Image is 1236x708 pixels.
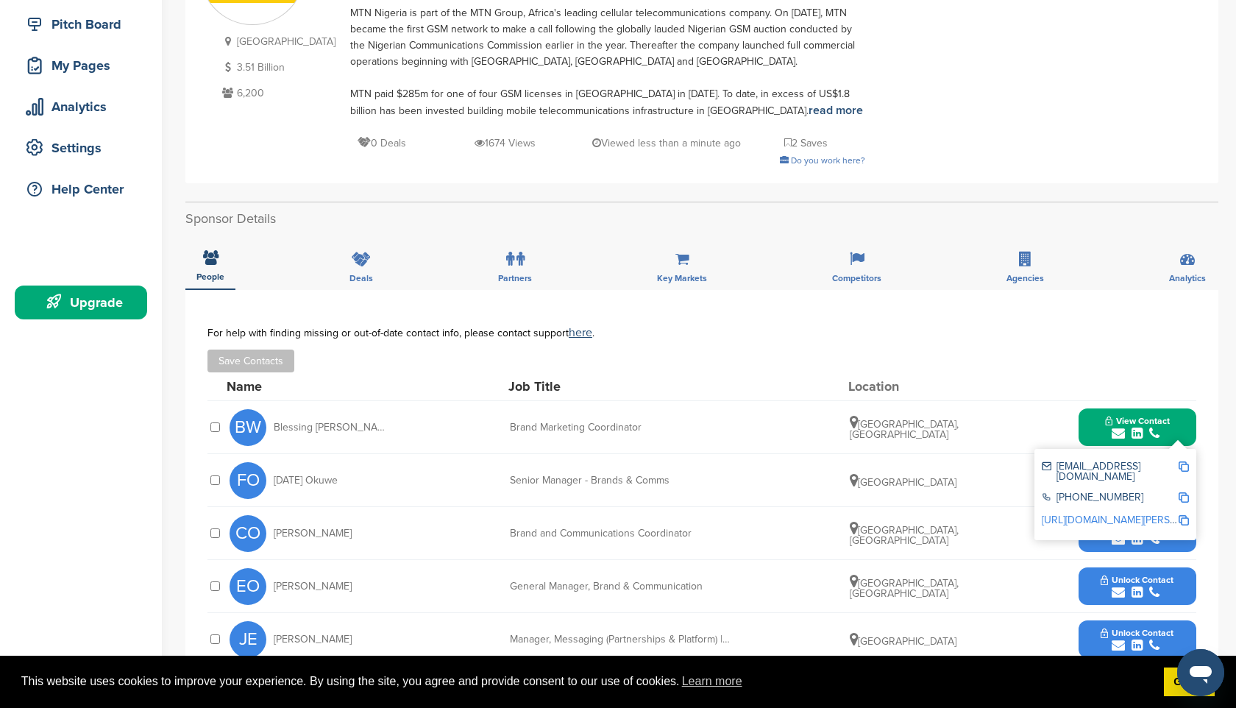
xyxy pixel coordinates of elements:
iframe: Button to launch messaging window [1177,649,1224,696]
div: Pitch Board [22,11,147,38]
div: Job Title [508,380,729,393]
div: General Manager, Brand & Communication [510,581,731,592]
a: [URL][DOMAIN_NAME][PERSON_NAME] [1042,514,1221,526]
span: Do you work here? [791,155,865,166]
span: This website uses cookies to improve your experience. By using the site, you agree and provide co... [21,670,1152,693]
a: Pitch Board [15,7,147,41]
span: [GEOGRAPHIC_DATA], [GEOGRAPHIC_DATA] [850,577,959,600]
div: [EMAIL_ADDRESS][DOMAIN_NAME] [1042,461,1178,482]
button: Save Contacts [207,350,294,372]
p: 2 Saves [784,134,828,152]
p: [GEOGRAPHIC_DATA] [219,32,335,51]
span: [GEOGRAPHIC_DATA] [850,476,956,489]
span: Competitors [832,274,881,283]
span: Blessing [PERSON_NAME] [274,422,391,433]
img: Copy [1179,492,1189,503]
span: [GEOGRAPHIC_DATA] [850,635,956,648]
a: read more [809,103,863,118]
div: Name [227,380,388,393]
span: FO [230,462,266,499]
button: Unlock Contact [1083,564,1191,609]
span: EO [230,568,266,605]
span: BW [230,409,266,446]
div: Upgrade [22,289,147,316]
span: View Contact [1105,416,1170,426]
span: Key Markets [657,274,707,283]
div: [PHONE_NUMBER] [1042,492,1178,505]
div: Brand Marketing Coordinator [510,422,731,433]
a: learn more about cookies [680,670,745,693]
div: MTN Nigeria is part of the MTN Group, Africa's leading cellular telecommunications company. On [D... [350,5,865,119]
div: Location [848,380,959,393]
span: Deals [349,274,373,283]
button: View Contact [1087,406,1187,450]
span: [DATE] Okuwe [274,475,338,486]
span: Partners [498,274,532,283]
a: here [569,325,592,340]
span: [PERSON_NAME] [274,528,352,539]
div: For help with finding missing or out-of-date contact info, please contact support . [207,327,1196,339]
div: Senior Manager - Brands & Comms [510,475,731,486]
span: Unlock Contact [1101,575,1173,585]
button: Unlock Contact [1083,617,1191,662]
img: Copy [1179,515,1189,525]
span: CO [230,515,266,552]
h2: Sponsor Details [185,209,1218,229]
a: Help Center [15,172,147,206]
span: [PERSON_NAME] [274,581,352,592]
div: Analytics [22,93,147,120]
a: Analytics [15,90,147,124]
div: Manager, Messaging (Partnerships & Platform) | Digital Services [510,634,731,645]
p: 1674 Views [475,134,536,152]
a: Settings [15,131,147,165]
div: Settings [22,135,147,161]
span: [GEOGRAPHIC_DATA], [GEOGRAPHIC_DATA] [850,524,959,547]
p: 0 Deals [358,134,406,152]
div: Help Center [22,176,147,202]
span: Unlock Contact [1101,628,1173,638]
div: My Pages [22,52,147,79]
span: [PERSON_NAME] [274,634,352,645]
p: 6,200 [219,84,335,102]
a: Upgrade [15,286,147,319]
p: Viewed less than a minute ago [592,134,741,152]
a: Do you work here? [780,155,865,166]
a: dismiss cookie message [1164,668,1215,697]
span: People [196,272,224,281]
span: JE [230,621,266,658]
span: [GEOGRAPHIC_DATA], [GEOGRAPHIC_DATA] [850,418,959,441]
span: Analytics [1169,274,1206,283]
a: My Pages [15,49,147,82]
img: Copy [1179,461,1189,472]
span: Agencies [1006,274,1044,283]
p: 3.51 Billion [219,58,335,77]
div: Brand and Communications Coordinator [510,528,731,539]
